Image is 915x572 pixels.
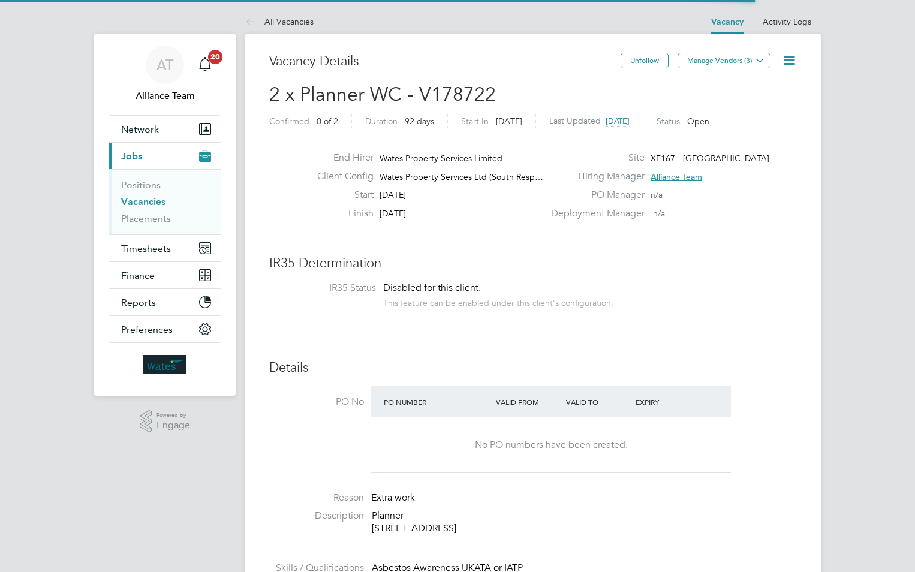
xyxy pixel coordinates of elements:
[380,171,543,182] span: Wates Property Services Ltd (South Resp…
[193,46,217,84] a: 20
[633,391,703,413] div: Expiry
[94,34,236,396] nav: Main navigation
[544,207,645,220] label: Deployment Manager
[208,50,222,64] span: 20
[653,208,665,219] span: n/a
[563,391,633,413] div: Valid To
[269,359,797,377] h3: Details
[383,439,719,451] div: No PO numbers have been created.
[269,53,621,70] h3: Vacancy Details
[109,235,221,261] button: Timesheets
[544,170,645,183] label: Hiring Manager
[269,255,797,272] h3: IR35 Determination
[493,391,563,413] div: Valid From
[121,270,155,281] span: Finance
[405,116,434,127] span: 92 days
[544,189,645,201] label: PO Manager
[496,116,522,127] span: [DATE]
[109,116,221,142] button: Network
[109,143,221,169] button: Jobs
[621,53,669,68] button: Unfollow
[544,152,645,164] label: Site
[308,207,374,220] label: Finish
[156,410,190,420] span: Powered by
[317,116,338,127] span: 0 of 2
[763,16,811,27] a: Activity Logs
[121,243,171,254] span: Timesheets
[606,116,630,126] span: [DATE]
[651,189,663,200] span: n/a
[711,17,744,27] a: Vacancy
[109,89,221,103] span: Alliance Team
[308,170,374,183] label: Client Config
[383,282,481,294] span: Disabled for this client.
[109,169,221,234] div: Jobs
[121,179,161,191] a: Positions
[121,324,173,335] span: Preferences
[651,171,702,182] span: Alliance Team
[269,396,364,408] label: PO No
[121,196,165,207] a: Vacancies
[678,53,770,68] button: Manage Vendors (3)
[109,262,221,288] button: Finance
[381,391,493,413] div: PO Number
[121,213,171,224] a: Placements
[308,189,374,201] label: Start
[156,57,174,73] span: AT
[269,510,364,522] label: Description
[549,115,601,126] label: Last Updated
[461,116,489,127] label: Start In
[109,46,221,103] a: ATAlliance Team
[269,83,496,106] span: 2 x Planner WC - V178722
[657,116,680,127] label: Status
[121,150,142,162] span: Jobs
[380,208,406,219] span: [DATE]
[121,124,159,135] span: Network
[156,420,190,430] span: Engage
[269,492,364,504] label: Reason
[371,492,415,504] span: Extra work
[143,355,186,374] img: wates-logo-retina.png
[380,153,502,164] span: Wates Property Services Limited
[365,116,398,127] label: Duration
[380,189,406,200] span: [DATE]
[281,282,376,294] label: IR35 Status
[245,16,314,27] a: All Vacancies
[308,152,374,164] label: End Hirer
[372,510,797,535] p: Planner [STREET_ADDRESS]
[687,116,709,127] span: Open
[269,116,309,127] label: Confirmed
[109,355,221,374] a: Go to home page
[121,297,156,308] span: Reports
[109,289,221,315] button: Reports
[140,410,191,433] a: Powered byEngage
[109,316,221,342] button: Preferences
[651,153,769,164] span: XF167 - [GEOGRAPHIC_DATA]
[383,294,613,308] div: This feature can be enabled under this client's configuration.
